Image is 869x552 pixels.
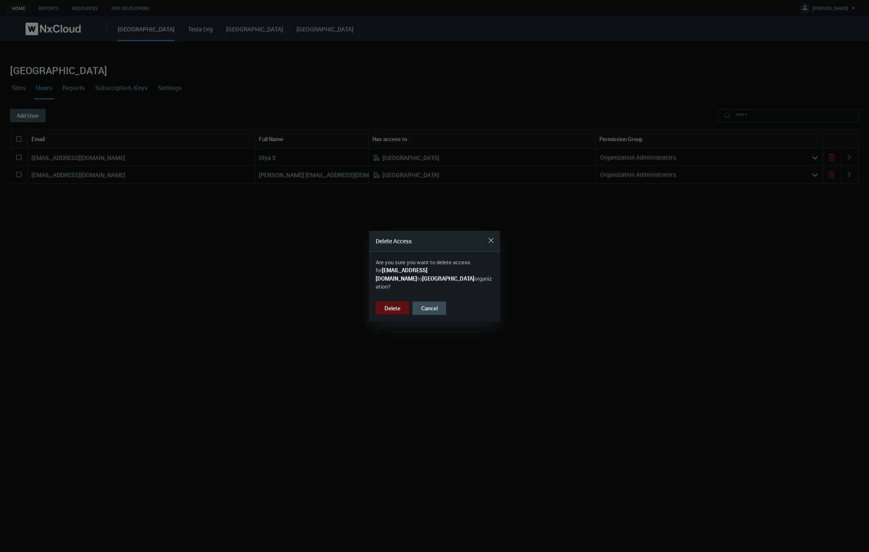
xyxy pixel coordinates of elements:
p: Are you sure you want to delete access for to organization? [376,258,493,291]
button: Cancel [413,302,446,315]
span: [GEOGRAPHIC_DATA] [422,275,474,282]
button: Delete [376,302,409,315]
span: [EMAIL_ADDRESS][DOMAIN_NAME] [376,266,428,282]
span: Cancel [421,304,438,312]
span: Delete Access [376,237,412,245]
button: Close [484,234,498,247]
